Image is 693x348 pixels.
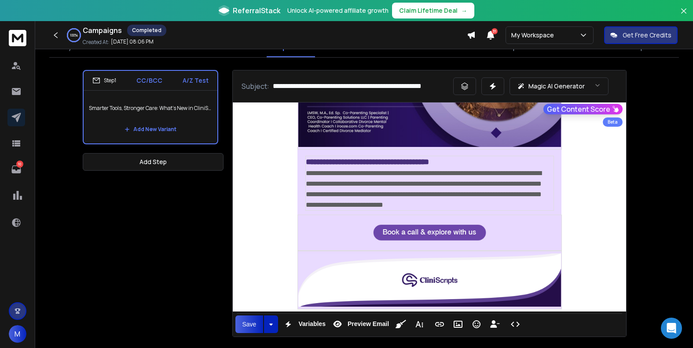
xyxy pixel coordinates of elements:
[70,33,78,38] p: 100 %
[9,325,26,343] button: M
[127,25,166,36] div: Completed
[83,25,122,36] h1: Campaigns
[510,77,609,95] button: Magic AI Generator
[392,315,409,333] button: Clean HTML
[287,6,389,15] p: Unlock AI-powered affiliate growth
[183,76,209,85] p: A/Z Test
[603,117,623,127] div: Beta
[83,70,218,144] li: Step1CC/BCCA/Z TestSmarter Tools, Stronger Care: What’s New in CliniScriptsAdd New Variant
[623,31,671,40] p: Get Free Credits
[235,315,264,333] button: Save
[604,26,678,44] button: Get Free Credits
[411,315,428,333] button: More Text
[92,77,116,84] div: Step 1
[297,320,327,328] span: Variables
[392,3,474,18] button: Claim Lifetime Deal→
[89,96,212,121] p: Smarter Tools, Stronger Care: What’s New in CliniScripts
[242,81,269,92] p: Subject:
[468,315,485,333] button: Emoticons
[507,315,524,333] button: Code View
[487,315,503,333] button: Insert Unsubscribe Link
[543,104,623,114] button: Get Content Score
[450,315,466,333] button: Insert Image (⌘P)
[83,39,109,46] p: Created At:
[298,253,561,306] img: 4ad1da67-146f-4f38-b775-6da60fe76f4a.png
[233,5,280,16] span: ReferralStack
[491,28,498,34] span: 31
[7,161,25,178] a: 10
[528,82,585,91] p: Magic AI Generator
[83,153,224,171] button: Add Step
[461,6,467,15] span: →
[431,315,448,333] button: Insert Link (⌘K)
[117,121,183,138] button: Add New Variant
[298,217,561,248] img: 46ba8297-07ad-4df6-a3b5-301d45f7c758.jpeg
[678,5,689,26] button: Close banner
[16,161,23,168] p: 10
[329,315,391,333] button: Preview Email
[136,76,162,85] p: CC/BCC
[511,31,557,40] p: My Workspace
[280,315,327,333] button: Variables
[661,318,682,339] div: Open Intercom Messenger
[346,320,391,328] span: Preview Email
[111,38,154,45] p: [DATE] 08:06 PM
